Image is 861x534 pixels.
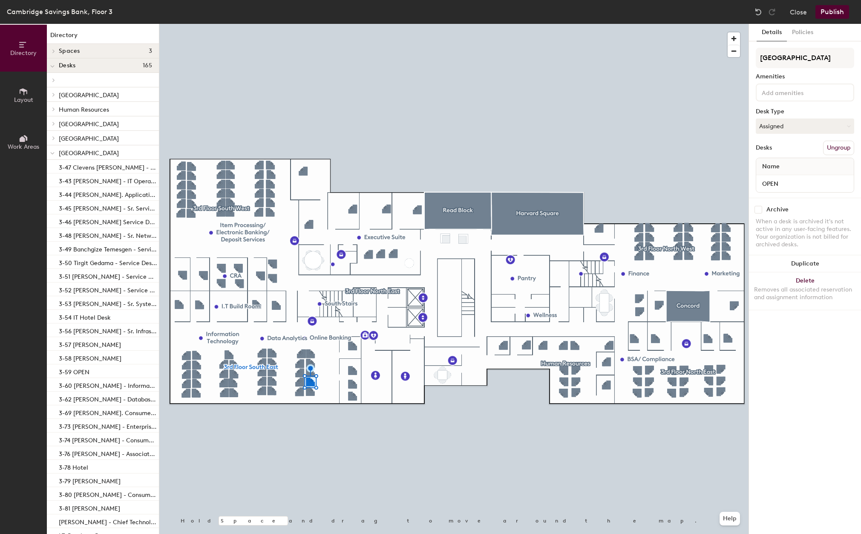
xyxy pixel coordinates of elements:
span: [GEOGRAPHIC_DATA] [59,92,119,99]
p: 3-57 [PERSON_NAME] [59,339,121,349]
input: Add amenities [760,87,837,97]
h1: Directory [47,31,159,44]
p: 3-45 [PERSON_NAME] - Sr. Service Desk Specialist [59,202,157,212]
p: 3-52 [PERSON_NAME] - Service Desk Associate [59,284,157,294]
p: 3-79 [PERSON_NAME] [59,475,121,485]
p: 3-74 [PERSON_NAME] - Consumer Product Team Leader [59,434,157,444]
p: 3-50 Tirgit Gedama - Service Desk Associate [59,257,157,267]
div: Amenities [756,73,854,80]
p: 3-58 [PERSON_NAME] [59,352,121,362]
span: Spaces [59,48,80,55]
span: [GEOGRAPHIC_DATA] [59,135,119,142]
p: 3-62 [PERSON_NAME] - Database Administrator [59,393,157,403]
div: Archive [766,206,789,213]
span: Layout [14,96,33,104]
p: 3-54 IT Hotel Desk [59,312,111,321]
input: Unnamed desk [758,178,852,190]
span: [GEOGRAPHIC_DATA] [59,150,119,157]
p: 3-56 [PERSON_NAME] - Sr. Infrastructure Engineer [59,325,157,335]
p: 3-47 Clevens [PERSON_NAME] - Service Desk Associate [59,162,157,171]
p: 3-69 [PERSON_NAME]. Consumer Product Manager [59,407,157,417]
p: 3-44 [PERSON_NAME]. Application Administrator [59,189,157,199]
p: 3-78 Hotel [59,462,88,471]
span: [GEOGRAPHIC_DATA] [59,121,119,128]
span: Human Resources [59,106,109,113]
div: Cambridge Savings Bank, Floor 3 [7,6,112,17]
p: 3-46 [PERSON_NAME] Service Desk Specialist [59,216,157,226]
p: 3-73 [PERSON_NAME] - Enterprise Application Supervisor [59,421,157,430]
p: 3-53 [PERSON_NAME] - Sr. Systems Solutions Engineer [59,298,157,308]
div: Desks [756,144,772,151]
span: Desks [59,62,75,69]
div: Removes all associated reservation and assignment information [754,286,856,301]
p: [PERSON_NAME] - Chief Technology Officer [59,516,157,526]
button: Policies [787,24,818,41]
img: Undo [754,8,763,16]
p: 3-80 [PERSON_NAME] - Consumer Product Support Manager [59,489,157,499]
span: Directory [10,49,37,57]
button: Ungroup [823,141,854,155]
button: Close [790,5,807,19]
button: Duplicate [749,255,861,272]
button: DeleteRemoves all associated reservation and assignment information [749,272,861,310]
img: Redo [768,8,776,16]
p: 3-76 [PERSON_NAME] - Associate Business Product Manager [59,448,157,458]
button: Help [720,512,740,525]
div: Desk Type [756,108,854,115]
span: 165 [143,62,152,69]
span: 3 [149,48,152,55]
span: Name [758,159,784,174]
p: 3-81 [PERSON_NAME] [59,502,120,512]
p: 3-48 [PERSON_NAME] - Sr. Network Engineer [59,230,157,240]
button: Details [757,24,787,41]
div: When a desk is archived it's not active in any user-facing features. Your organization is not bil... [756,218,854,248]
p: 3-43 [PERSON_NAME] - IT Operations Manager [59,175,157,185]
p: 3-51 [PERSON_NAME] - Service Desk Associate [59,271,157,280]
p: 3-49 Banchgize Temesgen - Service Desk Associate [59,243,157,253]
button: Assigned [756,118,854,134]
p: 3-60 [PERSON_NAME] - Information Security Analyst [59,380,157,390]
p: 3-59 OPEN [59,366,89,376]
button: Publish [815,5,849,19]
span: Work Areas [8,143,39,150]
